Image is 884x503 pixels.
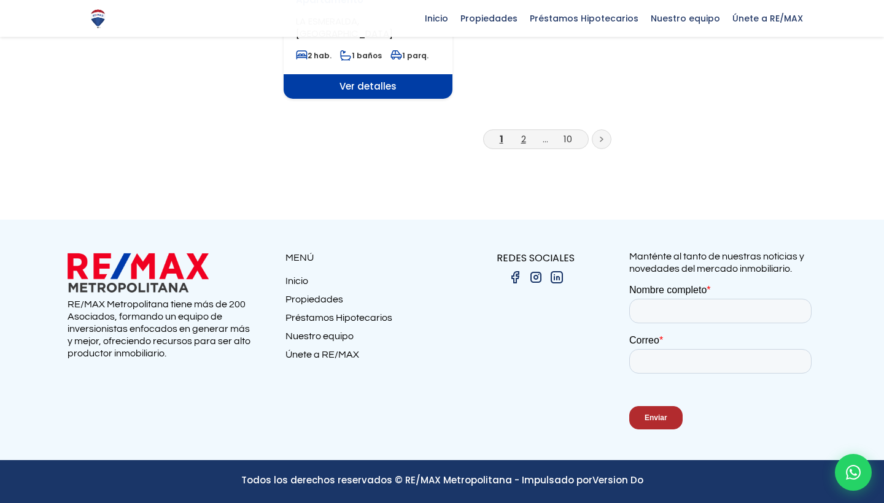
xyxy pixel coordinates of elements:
[285,312,442,330] a: Préstamos Hipotecarios
[629,250,816,275] p: Manténte al tanto de nuestras noticias y novedades del mercado inmobiliario.
[549,270,564,285] img: linkedin.png
[285,293,442,312] a: Propiedades
[68,298,255,359] p: RE/MAX Metropolitana tiene más de 200 Asociados, formando un equipo de inversionistas enfocados e...
[645,9,726,28] span: Nuestro equipo
[419,9,454,28] span: Inicio
[285,275,442,293] a: Inicio
[340,50,382,61] span: 1 baños
[726,9,809,28] span: Únete a RE/MAX
[454,9,524,28] span: Propiedades
[285,250,442,266] p: MENÚ
[442,250,629,266] p: REDES SOCIALES
[285,330,442,348] a: Nuestro equipo
[500,132,503,145] a: 1
[543,132,548,145] a: ...
[524,9,645,28] span: Préstamos Hipotecarios
[390,50,428,61] span: 1 parq.
[285,348,442,367] a: Únete a RE/MAX
[68,250,209,295] img: remax metropolitana logo
[592,474,643,486] a: Version Do
[529,270,543,285] img: instagram.png
[629,284,816,451] iframe: Form 0
[284,74,452,99] span: Ver detalles
[296,50,331,61] span: 2 hab.
[87,8,109,29] img: Logo de REMAX
[68,472,816,488] p: Todos los derechos reservados © RE/MAX Metropolitana - Impulsado por
[508,270,522,285] img: facebook.png
[521,132,526,145] a: 2
[564,132,572,145] a: 10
